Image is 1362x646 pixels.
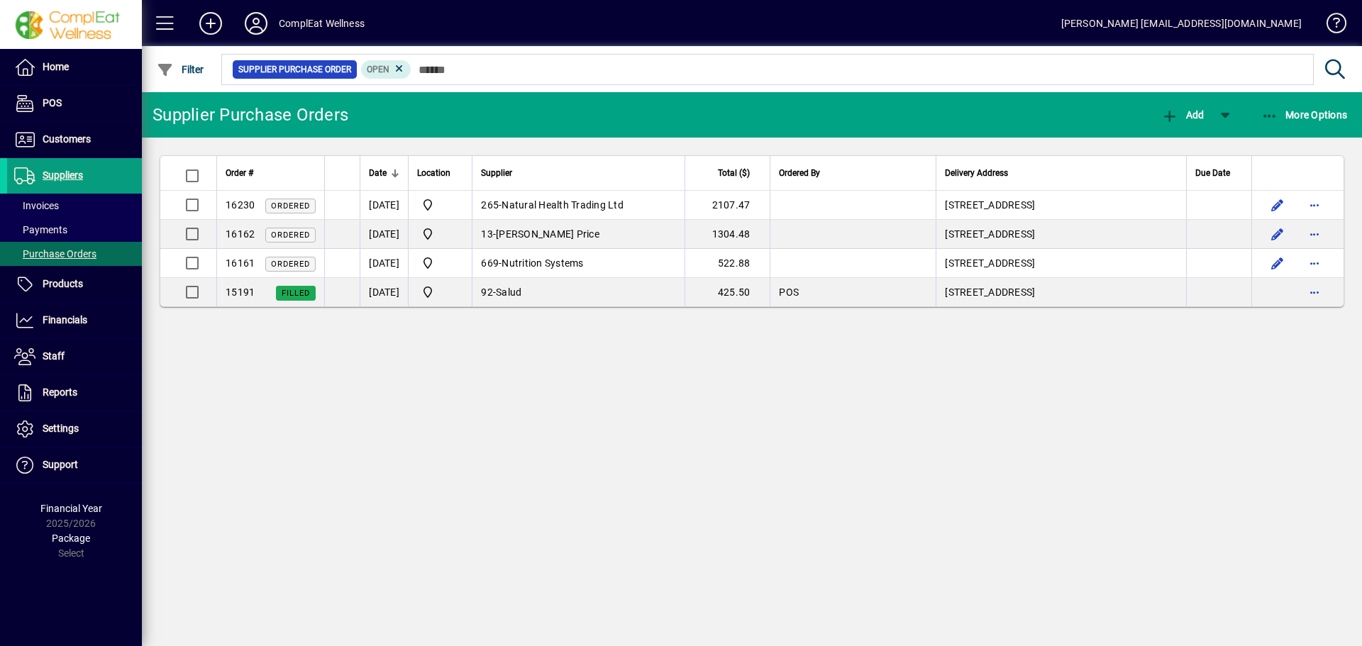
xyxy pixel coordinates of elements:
button: Filter [153,57,208,82]
a: Purchase Orders [7,242,142,266]
span: [PERSON_NAME] Price [496,228,599,240]
a: Settings [7,411,142,447]
span: 13 [481,228,493,240]
span: ComplEat Wellness [417,255,463,272]
div: Ordered By [779,165,927,181]
mat-chip: Completion Status: Open [361,60,411,79]
td: [STREET_ADDRESS] [936,220,1186,249]
span: 16161 [226,257,255,269]
button: More options [1303,223,1326,245]
span: Filled [282,289,310,298]
span: Invoices [14,200,59,211]
span: Due Date [1195,165,1230,181]
span: Total ($) [718,165,750,181]
td: - [472,278,685,306]
a: POS [7,86,142,121]
span: ComplEat Wellness [417,284,463,301]
td: - [472,220,685,249]
button: Edit [1266,223,1289,245]
span: ComplEat Wellness [417,196,463,213]
span: POS [779,286,799,298]
span: Natural Health Trading Ltd [502,199,624,211]
td: [DATE] [360,220,408,249]
a: Support [7,447,142,483]
span: 16162 [226,228,255,240]
span: 15191 [226,286,255,298]
span: Supplier Purchase Order [238,62,351,77]
td: [DATE] [360,249,408,278]
a: Financials [7,303,142,338]
td: [DATE] [360,278,408,306]
div: Date [369,165,399,181]
span: Salud [496,286,521,298]
span: 92 [481,286,493,298]
span: Ordered [271,260,310,269]
button: More options [1303,252,1326,274]
span: Ordered [271,201,310,211]
button: More options [1303,281,1326,303]
div: ComplEat Wellness [279,12,365,35]
div: Supplier [481,165,676,181]
div: Total ($) [694,165,763,181]
span: Filter [157,64,204,75]
span: ComplEat Wellness [417,225,463,243]
button: More options [1303,194,1326,216]
td: 522.88 [685,249,770,278]
span: Open [367,65,389,74]
button: Profile [233,11,279,36]
td: [STREET_ADDRESS] [936,278,1186,306]
a: Knowledge Base [1316,3,1344,49]
div: Location [417,165,463,181]
span: 669 [481,257,499,269]
button: Edit [1266,194,1289,216]
a: Customers [7,122,142,157]
td: - [472,249,685,278]
span: More Options [1261,109,1348,121]
span: 16230 [226,199,255,211]
span: Settings [43,423,79,434]
span: 265 [481,199,499,211]
a: Reports [7,375,142,411]
span: POS [43,97,62,108]
span: Financials [43,314,87,325]
td: [STREET_ADDRESS] [936,191,1186,220]
td: 425.50 [685,278,770,306]
span: Add [1161,109,1204,121]
span: Payments [14,224,67,235]
a: Payments [7,218,142,242]
span: Delivery Address [945,165,1008,181]
span: Package [52,533,90,544]
span: Ordered By [779,165,820,181]
a: Products [7,267,142,302]
td: [DATE] [360,191,408,220]
span: Purchase Orders [14,248,96,260]
span: Customers [43,133,91,145]
span: Location [417,165,450,181]
div: Due Date [1195,165,1243,181]
a: Staff [7,339,142,374]
a: Home [7,50,142,85]
span: Suppliers [43,169,83,181]
div: Supplier Purchase Orders [153,104,348,126]
div: [PERSON_NAME] [EMAIL_ADDRESS][DOMAIN_NAME] [1061,12,1302,35]
td: 2107.47 [685,191,770,220]
span: Staff [43,350,65,362]
span: Home [43,61,69,72]
span: Ordered [271,230,310,240]
button: Edit [1266,252,1289,274]
button: Add [1158,102,1207,128]
span: Support [43,459,78,470]
td: 1304.48 [685,220,770,249]
button: Add [188,11,233,36]
span: Financial Year [40,503,102,514]
div: Order # [226,165,316,181]
button: More Options [1258,102,1351,128]
span: Supplier [481,165,512,181]
span: Reports [43,386,77,398]
span: Date [369,165,387,181]
a: Invoices [7,194,142,218]
td: [STREET_ADDRESS] [936,249,1186,278]
span: Order # [226,165,253,181]
span: Nutrition Systems [502,257,583,269]
td: - [472,191,685,220]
